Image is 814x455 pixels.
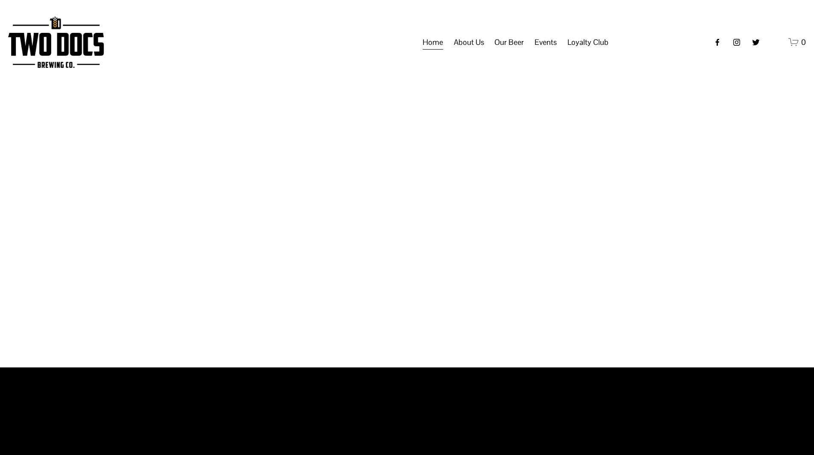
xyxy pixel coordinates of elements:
[454,34,484,50] a: folder dropdown
[423,34,443,50] a: Home
[535,34,557,50] a: folder dropdown
[494,35,524,50] span: Our Beer
[535,35,557,50] span: Events
[788,37,806,47] a: 0 items in cart
[567,35,608,50] span: Loyalty Club
[108,200,706,251] h1: Beer is Art.
[454,35,484,50] span: About Us
[494,34,524,50] a: folder dropdown
[752,38,760,47] a: twitter-unauth
[713,38,722,47] a: Facebook
[801,37,806,47] span: 0
[8,16,104,68] img: Two Docs Brewing Co.
[567,34,608,50] a: folder dropdown
[732,38,741,47] a: instagram-unauth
